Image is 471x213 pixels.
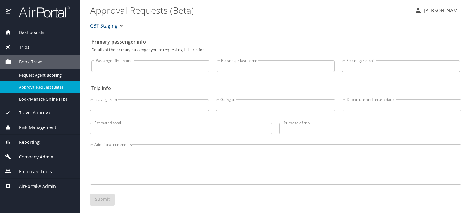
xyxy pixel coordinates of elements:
[412,5,464,16] button: [PERSON_NAME]
[11,109,52,116] span: Travel Approval
[11,154,53,160] span: Company Admin
[91,83,460,93] h2: Trip info
[91,48,460,52] p: Details of the primary passenger you're requesting this trip for
[19,84,73,90] span: Approval Request (Beta)
[11,183,56,190] span: AirPortal® Admin
[11,168,52,175] span: Employee Tools
[12,6,70,18] img: airportal-logo.png
[91,37,460,47] h2: Primary passenger info
[11,139,40,146] span: Reporting
[422,7,462,14] p: [PERSON_NAME]
[11,124,56,131] span: Risk Management
[90,21,117,30] span: CBT Staging
[11,59,44,65] span: Book Travel
[19,72,73,78] span: Request Agent Booking
[19,96,73,102] span: Book/Manage Online Trips
[6,6,12,18] img: icon-airportal.png
[88,20,127,32] button: CBT Staging
[90,1,410,20] h1: Approval Requests (Beta)
[11,29,44,36] span: Dashboards
[11,44,29,51] span: Trips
